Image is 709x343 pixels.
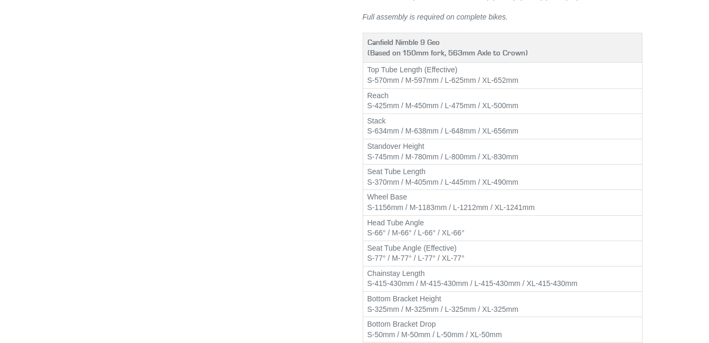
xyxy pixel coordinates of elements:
[363,266,642,291] td: Chainstay Length S-415-430mm / M-415-430mm / L-415-430mm / XL-415-430mm
[363,215,642,241] td: Head Tube Angle S-66° / M-66° / L-66° / XL-66°
[363,292,642,317] td: Bottom Bracket Height S-325mm / M-325mm / L-325mm / XL-325mm
[363,190,642,215] td: Wheel Base S-1156mm / M-1183mm / L-1212mm / XL-1241mm
[363,165,642,190] td: Seat Tube Length S-370mm / M-405mm / L-445mm / XL-490mm
[363,139,642,164] td: Standover Height S-745mm / M-780mm / L-800mm / XL-830mm
[363,317,642,342] td: Bottom Bracket Drop S-50mm / M-50mm / L-50mm / XL-50mm
[363,113,642,139] td: Stack S-634mm / M-638mm / L-648mm / XL-656mm
[363,13,508,21] em: Full assembly is required on complete bikes.
[363,33,642,63] th: Canfield Nimble 9 Geo (Based on 150mm fork, 563mm Axle to Crown)
[363,241,642,266] td: Seat Tube Angle (Effective) S-77° / M-77° / L-77° / XL-77°
[363,88,642,113] td: Reach S-425mm / M-450mm / L-475mm / XL-500mm
[363,63,642,88] td: Top Tube Length (Effective) S-570mm / M-597mm / L-625mm / XL-652mm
